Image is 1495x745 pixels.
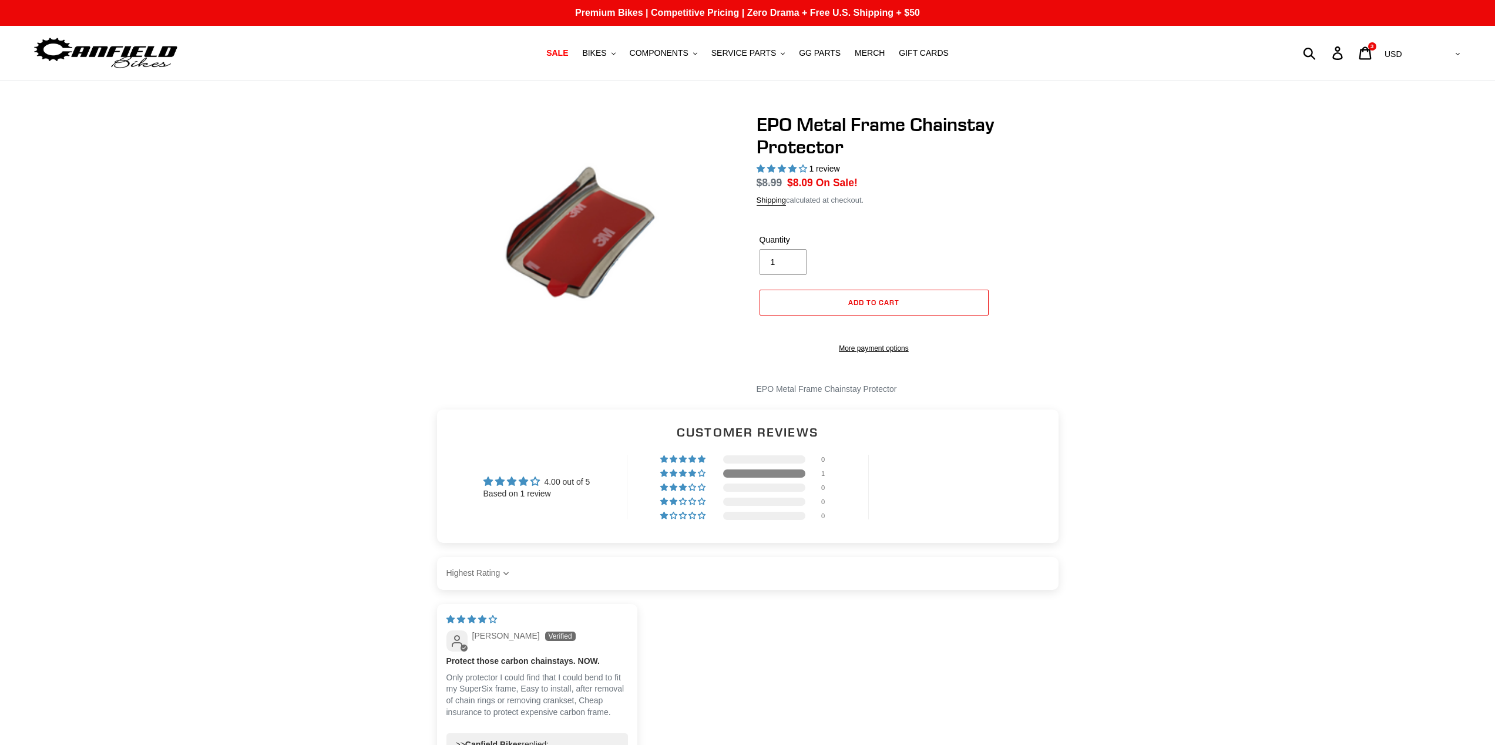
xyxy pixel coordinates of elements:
[483,475,590,488] div: Average rating is 4.00 stars
[757,383,1068,395] div: EPO Metal Frame Chainstay Protector
[546,48,568,58] span: SALE
[582,48,606,58] span: BIKES
[1370,43,1373,49] span: 3
[446,656,628,667] b: Protect those carbon chainstays. NOW.
[430,116,737,346] img: EPO metal frame chainstay protector
[446,615,497,624] span: 4 star review
[821,469,835,478] div: 1
[705,45,791,61] button: SERVICE PARTS
[848,298,899,307] span: Add to cart
[760,234,871,246] label: Quantity
[760,343,989,354] a: More payment options
[899,48,949,58] span: GIFT CARDS
[793,45,846,61] a: GG PARTS
[711,48,776,58] span: SERVICE PARTS
[757,177,782,189] s: $8.99
[849,45,891,61] a: MERCH
[472,631,540,640] span: [PERSON_NAME]
[757,194,1068,206] div: calculated at checkout.
[757,196,787,206] a: Shipping
[757,164,809,173] span: 4.00 stars
[483,488,590,500] div: Based on 1 review
[1309,40,1339,66] input: Search
[624,45,703,61] button: COMPONENTS
[816,175,858,190] span: On Sale!
[576,45,621,61] button: BIKES
[809,164,839,173] span: 1 review
[540,45,574,61] a: SALE
[757,113,1068,159] h1: EPO Metal Frame Chainstay Protector
[660,469,707,478] div: 100% (1) reviews with 4 star rating
[544,477,590,486] span: 4.00 out of 5
[893,45,955,61] a: GIFT CARDS
[32,35,179,72] img: Canfield Bikes
[855,48,885,58] span: MERCH
[446,424,1049,441] h2: Customer Reviews
[446,562,512,585] select: Sort dropdown
[787,177,813,189] span: $8.09
[799,48,841,58] span: GG PARTS
[630,48,688,58] span: COMPONENTS
[1352,41,1380,66] a: 3
[760,290,989,316] button: Add to cart
[446,672,628,718] p: Only protector I could find that I could bend to fit my SuperSix frame, Easy to install, after re...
